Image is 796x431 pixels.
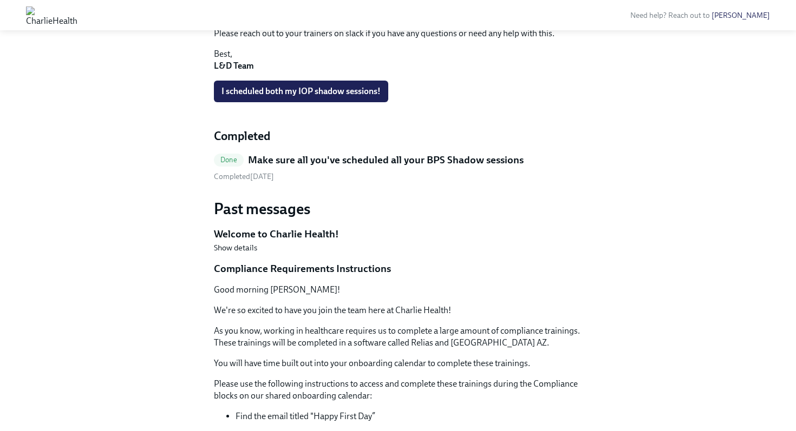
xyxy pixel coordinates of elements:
p: Find the email titled "Happy First Day” [236,410,582,422]
span: Need help? Reach out to [630,11,770,20]
strong: L&D Team [214,61,254,71]
p: You will have time built out into your onboarding calendar to complete these trainings. [214,357,582,369]
p: We're so excited to have you join the team here at Charlie Health! [214,304,582,316]
span: I scheduled both my IOP shadow sessions! [221,86,381,97]
h5: Welcome to Charlie Health! [214,227,582,241]
button: Show details [214,242,257,253]
p: Good morning [PERSON_NAME]! [214,284,582,296]
p: Best, [214,48,582,72]
h5: Make sure all you've scheduled all your BPS Shadow sessions [248,153,524,167]
h4: Completed [214,128,582,144]
span: Wednesday, September 10th 2025, 12:33 pm [214,172,274,181]
span: Done [214,156,244,164]
p: As you know, working in healthcare requires us to complete a large amount of compliance trainings... [214,325,582,349]
a: DoneMake sure all you've scheduled all your BPS Shadow sessions Completed[DATE] [214,153,582,182]
p: Please use the following instructions to access and complete these trainings during the Complianc... [214,378,582,402]
p: Please reach out to your trainers on slack if you have any questions or need any help with this. [214,28,582,39]
a: [PERSON_NAME] [712,11,770,20]
img: CharlieHealth [26,6,77,24]
button: I scheduled both my IOP shadow sessions! [214,81,388,102]
h3: Past messages [214,199,582,218]
h5: Compliance Requirements Instructions [214,262,582,276]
